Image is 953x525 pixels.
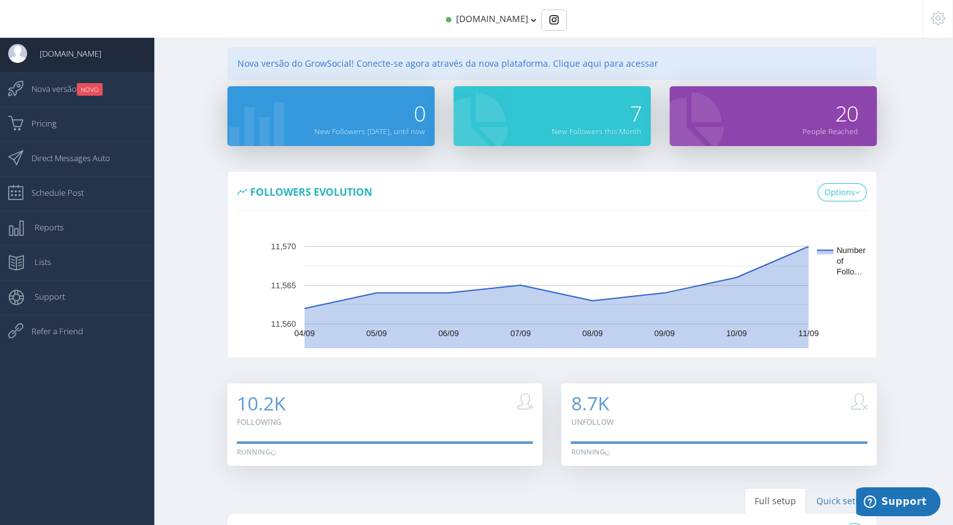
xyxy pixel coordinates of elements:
span: Followers Evolution [250,185,372,199]
text: 05/09 [367,329,387,339]
span: [DOMAIN_NAME] [27,38,101,69]
text: 11,570 [271,242,296,252]
text: 11,565 [271,281,296,290]
text: Follo… [836,268,862,277]
small: Following [237,417,282,427]
small: Unfollow [571,417,613,427]
div: RUNNING [571,447,610,457]
text: 10/09 [726,329,747,339]
a: Full setup [745,488,806,514]
div: Basic example [541,9,567,31]
svg: A chart. [237,222,875,348]
span: Direct Messages Auto [19,142,110,174]
text: 08/09 [582,329,603,339]
span: 0 [414,99,425,128]
a: Quick setup [806,488,877,514]
text: 06/09 [438,329,459,339]
span: 8.7K [571,390,608,416]
img: loader.gif [604,449,610,456]
text: 11/09 [798,329,819,339]
small: New Followers this Month [552,126,641,136]
span: [DOMAIN_NAME] [456,13,528,25]
span: Reports [22,212,64,243]
span: Support [22,281,65,312]
span: 10.2K [237,390,285,416]
iframe: Öffnet ein Widget, in dem Sie weitere Informationen finden [856,487,940,519]
span: 7 [630,99,641,128]
img: User Image [8,44,27,63]
text: 07/09 [510,329,531,339]
img: Instagram_simple_icon.svg [549,15,559,25]
text: 04/09 [294,329,315,339]
span: Pricing [19,108,57,139]
div: Nova versão do GrowSocial! Conecte-se agora através da nova plataforma. Clique aqui para acessar [227,47,877,80]
text: 09/09 [654,329,675,339]
span: Lists [22,246,51,278]
small: New Followers [DATE], until now [314,126,425,136]
a: Options [818,183,867,202]
text: 11,560 [271,320,296,329]
span: Nova versão [19,73,103,104]
span: Refer a Friend [19,315,83,347]
span: Schedule Post [19,177,84,208]
img: loader.gif [270,449,277,456]
div: RUNNING [237,447,277,457]
small: NOVO [77,83,103,96]
span: 20 [835,99,858,128]
small: People Reached [802,126,858,136]
text: Number [836,246,866,256]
